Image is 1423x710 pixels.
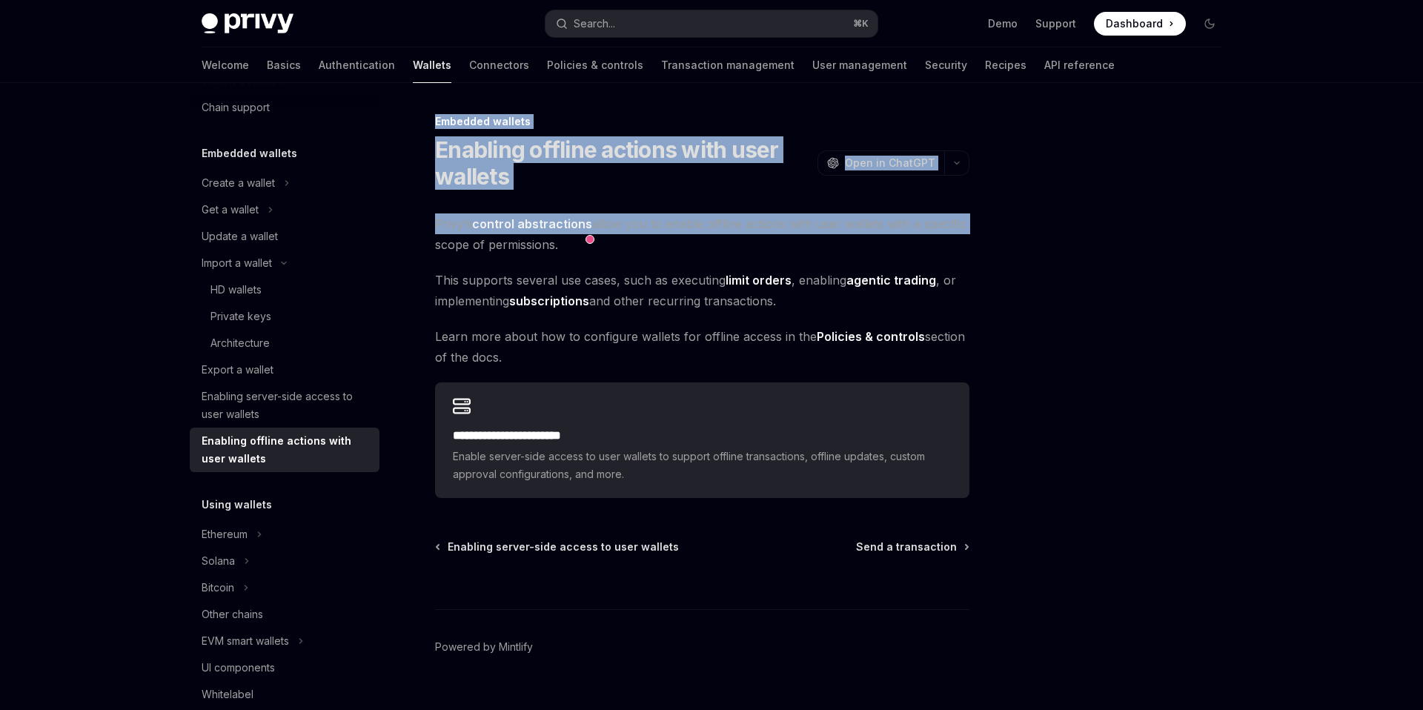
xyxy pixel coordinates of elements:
span: Dashboard [1106,16,1163,31]
div: HD wallets [210,281,262,299]
div: Export a wallet [202,361,273,379]
span: Enabling server-side access to user wallets [448,540,679,554]
div: Whitelabel [202,686,253,703]
a: Basics [267,47,301,83]
button: Ethereum [190,521,379,548]
button: Create a wallet [190,170,379,196]
strong: Policies & controls [817,329,925,344]
a: Transaction management [661,47,795,83]
span: Privy’s allow you to enable offline actions with user wallets with a specific scope of permissions. [435,213,969,255]
h1: Enabling offline actions with user wallets [435,136,812,190]
a: Recipes [985,47,1026,83]
span: Enable server-side access to user wallets to support offline transactions, offline updates, custo... [453,448,952,483]
h5: Using wallets [202,496,272,514]
a: Demo [988,16,1018,31]
button: Search...⌘K [545,10,878,37]
div: Create a wallet [202,174,275,192]
div: Bitcoin [202,579,234,597]
a: Enabling server-side access to user wallets [190,383,379,428]
div: Other chains [202,606,263,623]
a: Enabling server-side access to user wallets [437,540,679,554]
a: Enabling offline actions with user wallets [190,428,379,472]
div: Enabling server-side access to user wallets [202,388,371,423]
div: Private keys [210,308,271,325]
a: Update a wallet [190,223,379,250]
strong: agentic trading [846,273,936,288]
img: dark logo [202,13,293,34]
div: Chain support [202,99,270,116]
a: Other chains [190,601,379,628]
a: Security [925,47,967,83]
span: ⌘ K [853,18,869,30]
button: Get a wallet [190,196,379,223]
button: Open in ChatGPT [817,150,944,176]
a: UI components [190,654,379,681]
a: Wallets [413,47,451,83]
a: Architecture [190,330,379,356]
div: Update a wallet [202,228,278,245]
div: Search... [574,15,615,33]
a: Send a transaction [856,540,968,554]
div: Enabling offline actions with user wallets [202,432,371,468]
a: Authentication [319,47,395,83]
div: EVM smart wallets [202,632,289,650]
a: Private keys [190,303,379,330]
a: Chain support [190,94,379,121]
h5: Embedded wallets [202,145,297,162]
a: **** **** **** **** ****Enable server-side access to user wallets to support offline transactions... [435,382,969,498]
button: Solana [190,548,379,574]
a: Welcome [202,47,249,83]
a: API reference [1044,47,1115,83]
a: Powered by Mintlify [435,640,533,654]
a: control abstractions [472,216,592,232]
a: HD wallets [190,276,379,303]
div: Ethereum [202,525,248,543]
div: UI components [202,659,275,677]
div: Import a wallet [202,254,272,272]
strong: limit orders [726,273,792,288]
button: Import a wallet [190,250,379,276]
a: User management [812,47,907,83]
span: Send a transaction [856,540,957,554]
a: Connectors [469,47,529,83]
div: Architecture [210,334,270,352]
a: Whitelabel [190,681,379,708]
a: Policies & controls [547,47,643,83]
button: EVM smart wallets [190,628,379,654]
a: Support [1035,16,1076,31]
div: Get a wallet [202,201,259,219]
strong: subscriptions [509,293,589,308]
button: Bitcoin [190,574,379,601]
span: Learn more about how to configure wallets for offline access in the section of the docs. [435,326,969,368]
span: This supports several use cases, such as executing , enabling , or implementing and other recurri... [435,270,969,311]
a: Export a wallet [190,356,379,383]
div: Solana [202,552,235,570]
button: Toggle dark mode [1198,12,1221,36]
div: Embedded wallets [435,114,969,129]
a: Dashboard [1094,12,1186,36]
span: Open in ChatGPT [845,156,935,170]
